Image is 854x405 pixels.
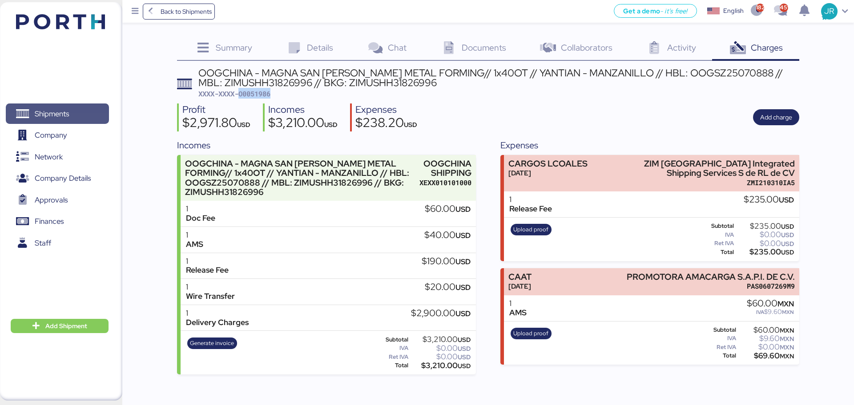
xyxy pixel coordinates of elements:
[186,318,249,327] div: Delivery Charges
[744,195,794,205] div: $235.00
[747,309,794,315] div: $9.60
[698,240,734,246] div: Ret IVA
[35,107,69,120] span: Shipments
[237,120,250,129] span: USD
[782,309,794,316] span: MXN
[355,103,417,116] div: Expenses
[736,223,794,230] div: $235.00
[307,42,333,53] span: Details
[425,282,471,292] div: $20.00
[410,345,471,352] div: $0.00
[509,195,552,204] div: 1
[375,337,408,343] div: Subtotal
[508,159,588,168] div: CARGOS LCOALES
[753,109,799,125] button: Add charge
[777,299,794,309] span: MXN
[128,4,143,19] button: Menu
[462,42,506,53] span: Documents
[736,231,794,238] div: $0.00
[509,308,527,318] div: AMS
[35,237,51,250] span: Staff
[6,190,109,210] a: Approvals
[186,282,235,292] div: 1
[509,204,552,214] div: Release Fee
[455,282,471,292] span: USD
[756,309,764,316] span: IVA
[419,178,471,187] div: XEXX010101000
[404,120,417,129] span: USD
[698,335,736,341] div: IVA
[187,337,237,349] button: Generate invoice
[425,204,471,214] div: $60.00
[6,211,109,232] a: Finances
[182,103,250,116] div: Profit
[780,343,794,351] span: MXN
[513,225,548,234] span: Upload proof
[455,230,471,240] span: USD
[198,89,270,98] span: XXXX-XXXX-O0051986
[698,344,736,350] div: Ret IVA
[375,362,408,369] div: Total
[35,172,91,185] span: Company Details
[422,257,471,266] div: $190.00
[419,159,471,178] div: OOGCHINA SHIPPING
[458,345,471,353] span: USD
[698,249,734,255] div: Total
[186,240,203,249] div: AMS
[355,116,417,131] div: $238.20
[6,103,109,124] a: Shipments
[781,222,794,230] span: USD
[143,4,215,20] a: Back to Shipments
[513,329,548,338] span: Upload proof
[780,335,794,343] span: MXN
[177,139,475,152] div: Incomes
[738,353,794,359] div: $69.60
[216,42,252,53] span: Summary
[186,214,215,223] div: Doc Fee
[698,353,736,359] div: Total
[458,362,471,370] span: USD
[458,336,471,344] span: USD
[511,328,552,339] button: Upload proof
[35,194,68,206] span: Approvals
[161,6,212,17] span: Back to Shipments
[738,335,794,342] div: $9.60
[186,309,249,318] div: 1
[45,321,87,331] span: Add Shipment
[186,257,229,266] div: 1
[186,230,203,240] div: 1
[6,125,109,146] a: Company
[561,42,612,53] span: Collaborators
[738,344,794,350] div: $0.00
[410,362,471,369] div: $3,210.00
[268,116,338,131] div: $3,210.00
[698,223,734,229] div: Subtotal
[35,129,67,142] span: Company
[410,336,471,343] div: $3,210.00
[182,116,250,131] div: $2,971.80
[747,299,794,309] div: $60.00
[698,232,734,238] div: IVA
[623,159,795,178] div: ZIM [GEOGRAPHIC_DATA] Integrated Shipping Services S de RL de CV
[190,338,234,348] span: Generate invoice
[781,231,794,239] span: USD
[780,326,794,334] span: MXN
[623,178,795,187] div: ZMI210310IA5
[781,248,794,256] span: USD
[185,159,415,197] div: OOGCHINA - MAGNA SAN [PERSON_NAME] METAL FORMING// 1x40OT // YANTIAN - MANZANILLO // HBL: OOGSZ25...
[779,195,794,205] span: USD
[324,120,338,129] span: USD
[11,319,109,333] button: Add Shipment
[6,233,109,253] a: Staff
[6,168,109,189] a: Company Details
[781,240,794,248] span: USD
[751,42,783,53] span: Charges
[698,327,736,333] div: Subtotal
[455,257,471,266] span: USD
[375,345,408,351] div: IVA
[723,6,744,16] div: English
[388,42,407,53] span: Chat
[186,292,235,301] div: Wire Transfer
[509,299,527,308] div: 1
[424,230,471,240] div: $40.00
